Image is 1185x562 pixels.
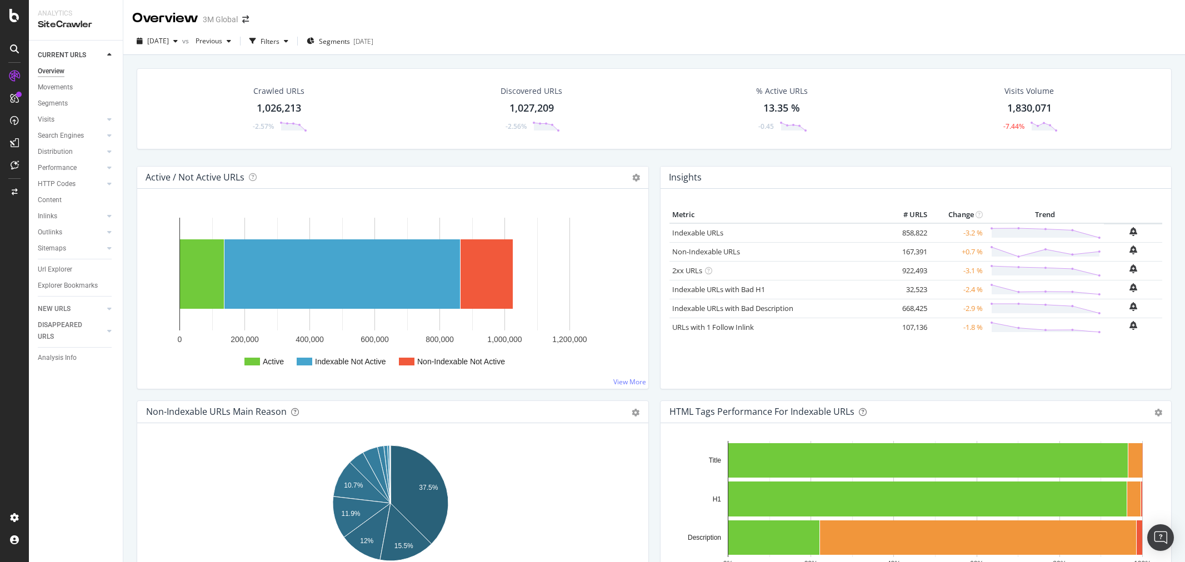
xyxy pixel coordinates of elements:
[1129,321,1137,330] div: bell-plus
[763,101,800,116] div: 13.35 %
[886,242,930,261] td: 167,391
[672,228,723,238] a: Indexable URLs
[38,210,57,222] div: Inlinks
[360,537,373,545] text: 12%
[38,114,104,126] a: Visits
[38,146,104,158] a: Distribution
[38,352,115,364] a: Analysis Info
[38,243,104,254] a: Sitemaps
[203,14,238,25] div: 3M Global
[886,223,930,243] td: 858,822
[263,357,284,366] text: Active
[191,32,236,50] button: Previous
[38,162,77,174] div: Performance
[132,32,182,50] button: [DATE]
[253,86,304,97] div: Crawled URLs
[302,32,378,50] button: Segments[DATE]
[38,49,86,61] div: CURRENT URLS
[687,534,721,541] text: Description
[672,265,702,275] a: 2xx URLs
[38,130,84,142] div: Search Engines
[146,207,634,380] div: A chart.
[38,227,62,238] div: Outlinks
[886,207,930,223] th: # URLS
[930,242,986,261] td: +0.7 %
[672,247,740,257] a: Non-Indexable URLs
[38,227,104,238] a: Outlinks
[930,207,986,223] th: Change
[38,280,98,292] div: Explorer Bookmarks
[426,335,454,344] text: 800,000
[613,377,646,387] a: View More
[669,170,702,185] h4: Insights
[1129,245,1137,254] div: bell-plus
[38,114,54,126] div: Visits
[38,178,104,190] a: HTTP Codes
[758,122,774,131] div: -0.45
[296,335,324,344] text: 400,000
[1003,122,1024,131] div: -7.44%
[1129,264,1137,273] div: bell-plus
[38,352,77,364] div: Analysis Info
[419,484,438,491] text: 37.5%
[38,98,68,109] div: Segments
[1129,283,1137,292] div: bell-plus
[38,146,73,158] div: Distribution
[930,299,986,318] td: -2.9 %
[38,303,104,315] a: NEW URLS
[38,280,115,292] a: Explorer Bookmarks
[886,280,930,299] td: 32,523
[708,456,721,464] text: Title
[672,284,765,294] a: Indexable URLs with Bad H1
[1129,302,1137,311] div: bell-plus
[1007,101,1052,116] div: 1,830,071
[552,335,587,344] text: 1,200,000
[261,37,279,46] div: Filters
[669,207,886,223] th: Metric
[417,357,505,366] text: Non-Indexable Not Active
[930,280,986,299] td: -2.4 %
[38,319,94,343] div: DISAPPEARED URLS
[509,101,554,116] div: 1,027,209
[242,16,249,23] div: arrow-right-arrow-left
[38,18,114,31] div: SiteCrawler
[930,261,986,280] td: -3.1 %
[146,170,244,185] h4: Active / Not Active URLs
[38,264,72,275] div: Url Explorer
[632,409,639,417] div: gear
[178,335,182,344] text: 0
[38,210,104,222] a: Inlinks
[38,303,71,315] div: NEW URLS
[712,495,721,503] text: H1
[353,37,373,46] div: [DATE]
[146,406,287,417] div: Non-Indexable URLs Main Reason
[487,335,522,344] text: 1,000,000
[506,122,527,131] div: -2.56%
[632,174,640,182] i: Options
[341,510,360,518] text: 11.9%
[231,335,259,344] text: 200,000
[344,481,363,489] text: 10.7%
[38,178,76,190] div: HTTP Codes
[886,318,930,337] td: 107,136
[756,86,808,97] div: % Active URLs
[672,303,793,313] a: Indexable URLs with Bad Description
[394,542,413,550] text: 15.5%
[930,318,986,337] td: -1.8 %
[986,207,1104,223] th: Trend
[315,357,386,366] text: Indexable Not Active
[38,49,104,61] a: CURRENT URLS
[38,194,62,206] div: Content
[182,36,191,46] span: vs
[501,86,562,97] div: Discovered URLs
[886,261,930,280] td: 922,493
[253,122,274,131] div: -2.57%
[38,162,104,174] a: Performance
[38,264,115,275] a: Url Explorer
[672,322,754,332] a: URLs with 1 Follow Inlink
[38,319,104,343] a: DISAPPEARED URLS
[132,9,198,28] div: Overview
[886,299,930,318] td: 668,425
[38,9,114,18] div: Analytics
[38,66,64,77] div: Overview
